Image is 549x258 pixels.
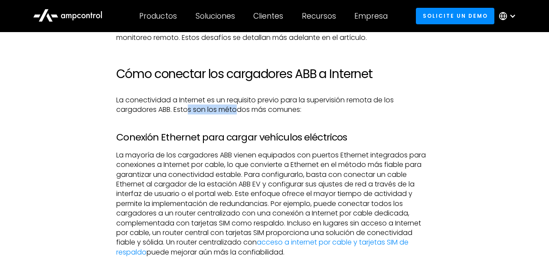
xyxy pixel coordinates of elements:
p: La mayoría de los cargadores ABB vienen equipados con puertos Ethernet integrados para conexiones... [116,150,432,257]
div: Productos [139,11,177,21]
div: Soluciones [196,11,235,21]
div: Recursos [302,11,336,21]
div: Clientes [253,11,283,21]
h3: Conexión Ethernet para cargar vehículos eléctricos [116,132,432,143]
a: Solicite un demo [416,8,494,24]
h2: Cómo conectar los cargadores ABB a Internet [116,67,432,82]
p: La conectividad a Internet es un requisito previo para la supervisión remota de los cargadores AB... [116,95,432,115]
div: Empresa [354,11,388,21]
a: acceso a internet por cable y tarjetas SIM de respaldo [116,237,408,257]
